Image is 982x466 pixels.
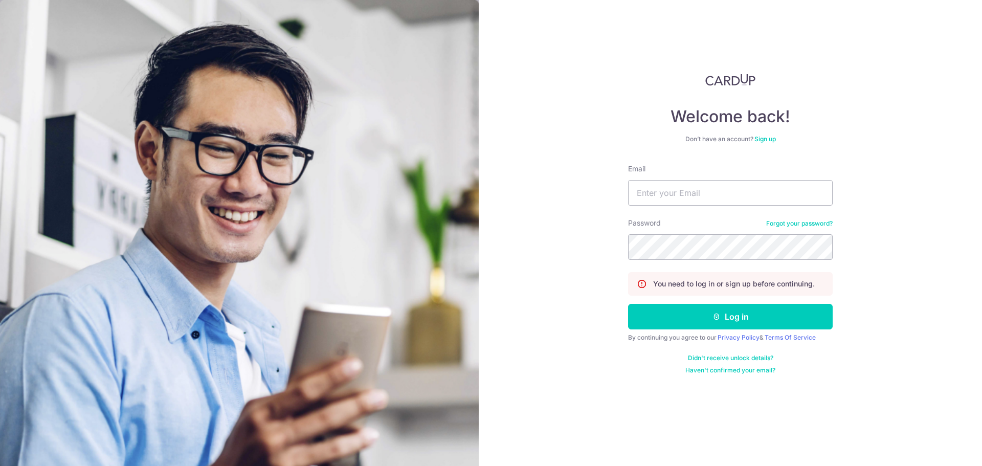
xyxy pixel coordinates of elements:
a: Haven't confirmed your email? [685,366,775,374]
a: Didn't receive unlock details? [688,354,773,362]
label: Email [628,164,645,174]
p: You need to log in or sign up before continuing. [653,279,815,289]
a: Forgot your password? [766,219,833,228]
h4: Welcome back! [628,106,833,127]
img: CardUp Logo [705,74,755,86]
div: By continuing you agree to our & [628,334,833,342]
a: Privacy Policy [718,334,760,341]
input: Enter your Email [628,180,833,206]
a: Sign up [754,135,776,143]
button: Log in [628,304,833,329]
div: Don’t have an account? [628,135,833,143]
a: Terms Of Service [765,334,816,341]
label: Password [628,218,661,228]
